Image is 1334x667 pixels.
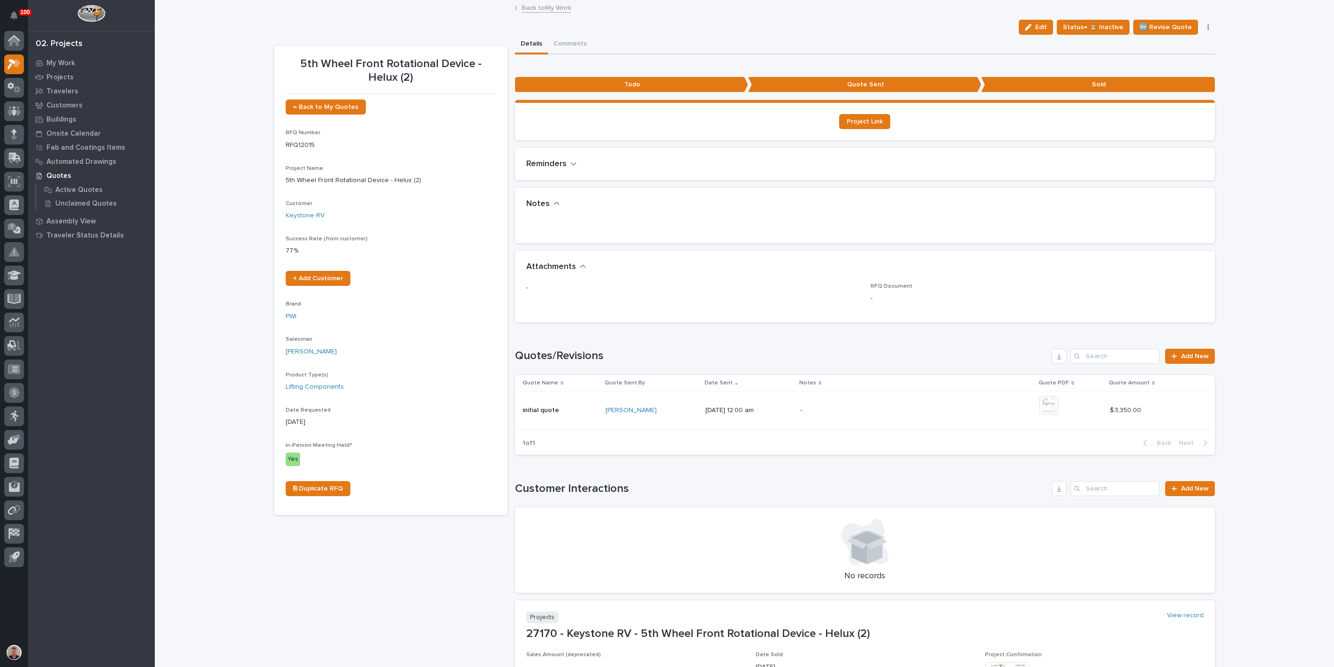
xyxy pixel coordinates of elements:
span: Edit [1035,23,1047,31]
p: Sold [981,77,1214,92]
p: 5th Wheel Front Rotational Device - Helux (2) [286,57,496,84]
a: PWI [286,312,296,322]
p: My Work [46,59,75,68]
span: Project Link [847,118,883,125]
span: RFQ Document [871,284,912,289]
a: Customers [28,98,155,112]
button: Next [1175,439,1215,447]
p: - [871,294,1204,304]
a: + Add Customer [286,271,350,286]
p: Quote Sent By [605,378,645,388]
p: Projects [526,612,558,623]
a: ← Back to My Quotes [286,100,366,115]
p: 1 of 1 [515,432,543,455]
button: Edit [1019,20,1053,35]
p: $ 3,350.00 [1110,405,1143,414]
a: Unclaimed Quotes [36,197,155,210]
p: RFQ12015 [286,140,496,150]
button: Back [1136,439,1175,447]
p: Quote Name [523,378,558,388]
p: Fab and Coatings Items [46,144,125,152]
a: Back toMy Work [522,2,571,13]
span: Date Sold [756,652,783,658]
span: Product Type(s) [286,372,328,378]
span: ⎘ Duplicate RFQ [293,485,343,492]
p: 27170 - Keystone RV - 5th Wheel Front Rotational Device - Helux (2) [526,627,1204,641]
a: Traveler Status Details [28,228,155,242]
p: Quotes [46,172,71,180]
h1: Quotes/Revisions [515,349,1048,363]
img: Workspace Logo [77,5,105,22]
a: Automated Drawings [28,154,155,169]
h2: Notes [526,199,550,209]
p: Traveler Status Details [46,231,124,240]
p: 5th Wheel Front Rotational Device - Helux (2) [286,176,496,185]
p: - [800,406,964,414]
p: initial quote [523,405,561,414]
p: - [526,283,859,293]
span: Date Requested [286,407,331,413]
input: Search [1070,349,1160,364]
div: 02. Projects [36,39,83,49]
button: Reminders [526,159,577,169]
span: Project Confirmation [985,652,1042,658]
span: Back [1151,439,1171,447]
p: Notes [799,378,816,388]
span: In-Person Meeting Held? [286,443,352,448]
h1: Customer Interactions [515,482,1048,496]
a: View record [1167,612,1204,620]
p: Todo [515,77,748,92]
p: Unclaimed Quotes [55,199,117,208]
a: My Work [28,56,155,70]
p: Assembly View [46,217,96,226]
p: Onsite Calendar [46,130,101,138]
span: RFQ Number [286,130,320,136]
span: Success Rate (from customer) [286,236,368,242]
p: Projects [46,73,74,82]
span: Salesman [286,337,312,342]
span: Add New [1181,353,1209,360]
p: [DATE] 12:00 am [705,406,793,414]
p: Quote Sent [748,77,981,92]
a: Travelers [28,84,155,98]
p: Buildings [46,115,76,124]
a: Add New [1165,481,1214,496]
a: Fab and Coatings Items [28,140,155,154]
button: Details [515,35,548,54]
h2: Attachments [526,262,576,272]
span: ← Back to My Quotes [293,104,358,110]
p: Customers [46,101,83,110]
p: Automated Drawings [46,158,116,166]
div: Yes [286,452,300,466]
input: Search [1070,481,1160,496]
p: No records [526,571,1204,582]
a: ⎘ Duplicate RFQ [286,481,350,496]
span: Project Name [286,166,323,171]
a: Keystone RV [286,211,325,221]
button: Attachments [526,262,586,272]
span: Next [1179,439,1199,447]
span: 🆕 Revise Quote [1139,22,1192,33]
div: Notifications100 [12,11,24,26]
p: Active Quotes [55,186,103,194]
p: Travelers [46,87,78,96]
span: Add New [1181,485,1209,492]
button: Notes [526,199,560,209]
a: Projects [28,70,155,84]
button: Comments [548,35,592,54]
a: Assembly View [28,214,155,228]
a: Quotes [28,169,155,183]
tr: initial quoteinitial quote [PERSON_NAME] [DATE] 12:00 am-$ 3,350.00$ 3,350.00 [515,391,1215,429]
a: Active Quotes [36,183,155,196]
a: Lifting Components [286,382,344,392]
p: 100 [21,9,30,15]
a: [PERSON_NAME] [286,347,337,357]
a: [PERSON_NAME] [606,406,657,414]
span: Brand [286,301,301,307]
p: Quote Amount [1109,378,1150,388]
p: 77 % [286,246,496,256]
a: Project Link [839,114,890,129]
button: 🆕 Revise Quote [1133,20,1198,35]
